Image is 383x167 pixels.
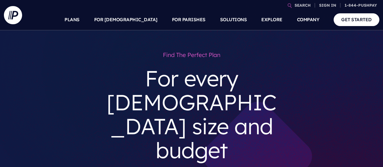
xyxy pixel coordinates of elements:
a: FOR PARISHES [172,9,206,30]
a: COMPANY [297,9,319,30]
a: FOR [DEMOGRAPHIC_DATA] [94,9,157,30]
a: SOLUTIONS [220,9,247,30]
a: EXPLORE [261,9,282,30]
a: GET STARTED [334,13,379,26]
h1: Find the perfect plan [100,48,283,62]
a: PLANS [64,9,80,30]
